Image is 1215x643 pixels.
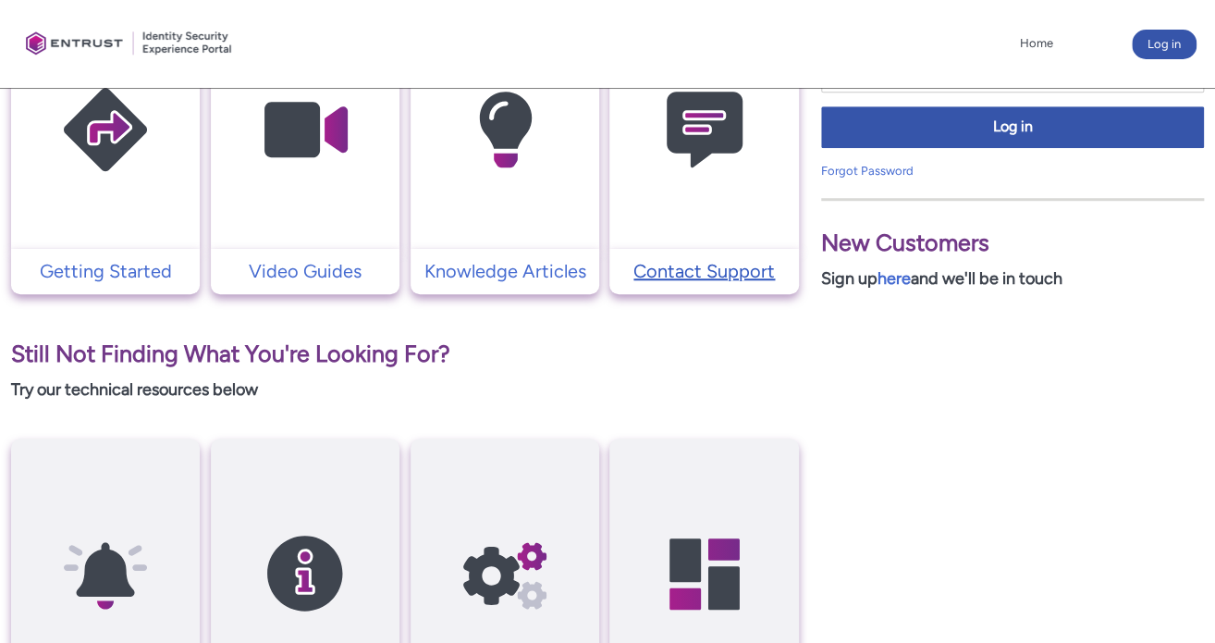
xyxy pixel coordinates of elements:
button: Log in [1132,30,1197,59]
a: Contact Support [609,257,799,285]
p: Sign up and we'll be in touch [821,266,1204,291]
a: Home [1015,30,1058,57]
p: New Customers [821,226,1204,261]
p: Contact Support [619,257,790,285]
p: Knowledge Articles [420,257,590,285]
p: Try our technical resources below [11,377,799,402]
button: Log in [821,106,1204,148]
a: here [877,268,911,289]
img: Knowledge Articles [417,31,593,229]
a: Forgot Password [821,164,914,178]
span: Log in [833,117,1192,138]
p: Still Not Finding What You're Looking For? [11,337,799,372]
img: Contact Support [617,31,792,229]
a: Video Guides [211,257,399,285]
a: Knowledge Articles [411,257,599,285]
img: Video Guides [217,31,393,229]
p: Video Guides [220,257,390,285]
img: Getting Started [18,31,193,229]
a: Getting Started [11,257,200,285]
p: Getting Started [20,257,190,285]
